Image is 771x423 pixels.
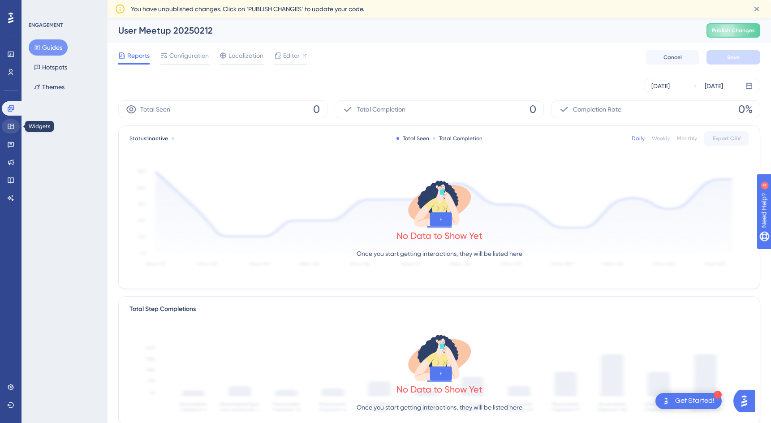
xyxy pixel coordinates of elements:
button: Publish Changes [706,23,760,38]
span: Total Completion [357,104,405,115]
button: Hotspots [29,59,73,75]
span: Configuration [169,50,209,61]
span: Reports [127,50,150,61]
p: Once you start getting interactions, they will be listed here [357,402,522,413]
span: Editor [283,50,300,61]
div: [DATE] [651,81,670,91]
div: Total Completion [433,135,482,142]
div: 1 [714,391,722,399]
button: Themes [29,79,70,95]
div: No Data to Show Yet [396,229,482,242]
div: [DATE] [705,81,723,91]
span: Inactive [147,135,168,142]
span: Total Seen [140,104,170,115]
div: Open Get Started! checklist, remaining modules: 1 [655,393,722,409]
span: You have unpublished changes. Click on ‘PUBLISH CHANGES’ to update your code. [131,4,364,14]
div: Daily [632,135,645,142]
div: Monthly [677,135,697,142]
span: Status: [129,135,168,142]
span: 0% [738,102,753,117]
span: Export CSV [713,135,741,142]
span: 0 [313,102,320,117]
span: Cancel [663,54,682,61]
iframe: UserGuiding AI Assistant Launcher [733,388,760,414]
span: 0 [530,102,536,117]
button: Save [706,50,760,65]
button: Export CSV [704,131,749,146]
span: Completion Rate [573,104,621,115]
div: Total Seen [396,135,429,142]
button: Cancel [646,50,699,65]
span: Publish Changes [712,27,755,34]
div: No Data to Show Yet [396,383,482,396]
span: Save [727,54,740,61]
div: User Meetup 20250212 [118,24,684,37]
span: Need Help? [21,2,56,13]
div: Total Step Completions [129,304,196,315]
div: Weekly [652,135,670,142]
div: Get Started! [675,396,715,406]
button: Guides [29,39,68,56]
div: 4 [62,4,65,12]
p: Once you start getting interactions, they will be listed here [357,248,522,259]
span: Localization [228,50,263,61]
img: launcher-image-alternative-text [661,396,672,406]
div: ENGAGEMENT [29,22,63,29]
